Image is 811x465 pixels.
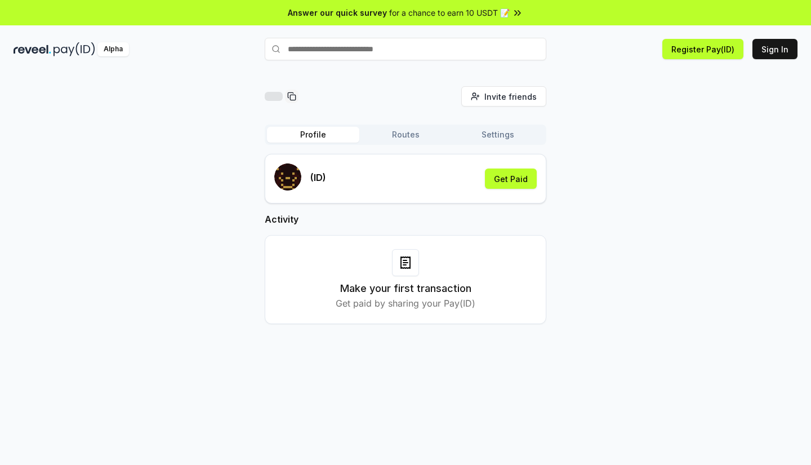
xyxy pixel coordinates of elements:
[484,91,537,103] span: Invite friends
[288,7,387,19] span: Answer our quick survey
[265,212,546,226] h2: Activity
[452,127,544,143] button: Settings
[310,171,326,184] p: (ID)
[336,296,475,310] p: Get paid by sharing your Pay(ID)
[54,42,95,56] img: pay_id
[97,42,129,56] div: Alpha
[340,281,471,296] h3: Make your first transaction
[267,127,359,143] button: Profile
[485,169,537,189] button: Get Paid
[389,7,510,19] span: for a chance to earn 10 USDT 📝
[752,39,797,59] button: Sign In
[359,127,452,143] button: Routes
[461,86,546,107] button: Invite friends
[662,39,743,59] button: Register Pay(ID)
[14,42,51,56] img: reveel_dark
